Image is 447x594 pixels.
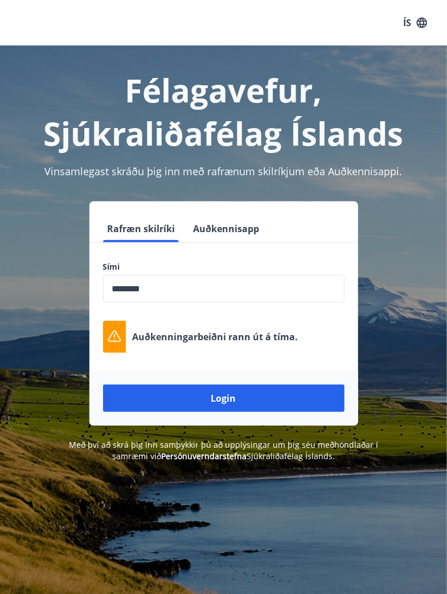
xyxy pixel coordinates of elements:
[103,215,180,242] button: Rafræn skilríki
[133,331,298,343] p: Auðkenningarbeiðni rann út á tíma.
[103,261,345,273] label: Sími
[397,13,433,33] button: ÍS
[69,439,378,461] span: Með því að skrá þig inn samþykkir þú að upplýsingar um þig séu meðhöndlaðar í samræmi við Sjúkral...
[103,385,345,412] button: Login
[14,68,433,155] h1: Félagavefur, Sjúkraliðafélag Íslands
[161,451,247,461] a: Persónuverndarstefna
[189,215,264,242] button: Auðkennisapp
[45,164,403,178] span: Vinsamlegast skráðu þig inn með rafrænum skilríkjum eða Auðkennisappi.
